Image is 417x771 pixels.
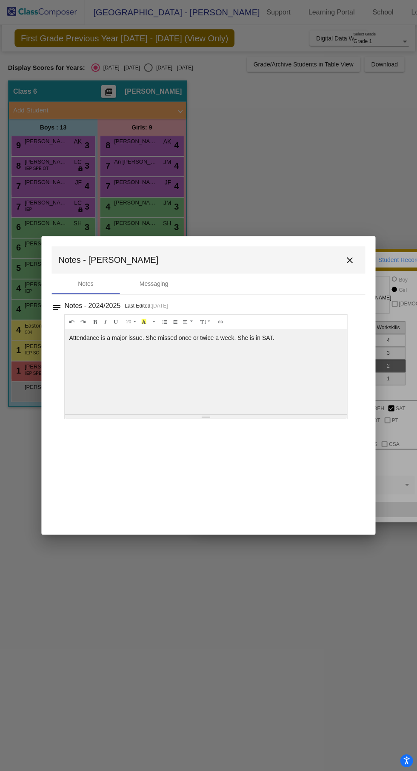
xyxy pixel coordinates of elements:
span: 20 [126,319,131,324]
div: Notes [78,280,94,289]
div: Attendance is a major issue. She missed once or twice a week. She is in SAT. [65,329,347,414]
mat-icon: notes [52,300,62,310]
p: Last Edited: [125,302,168,310]
span: Notes - [PERSON_NAME] [59,253,159,267]
mat-icon: close [345,256,355,266]
h3: Notes - 2024/2025 [65,300,121,312]
div: Resize [65,415,347,419]
button: 20 [123,317,139,327]
span: [DATE] [152,303,168,309]
div: Messaging [140,280,169,289]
